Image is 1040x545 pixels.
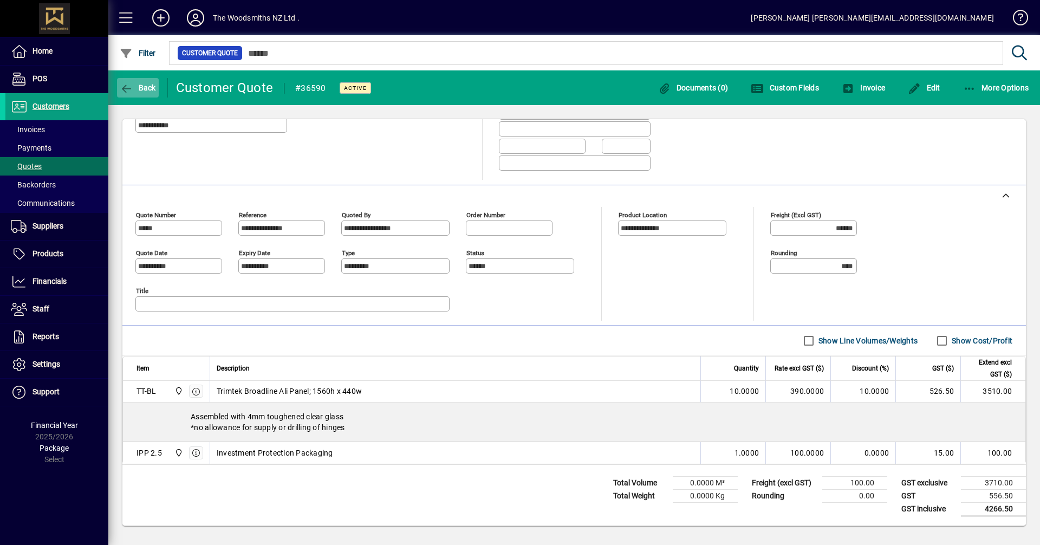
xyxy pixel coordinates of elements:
span: Investment Protection Packaging [217,447,333,458]
td: Total Volume [608,476,673,489]
td: 0.00 [822,489,887,502]
span: Filter [120,49,156,57]
td: 526.50 [895,381,960,403]
span: Invoice [842,83,885,92]
td: 0.0000 M³ [673,476,738,489]
span: GST ($) [932,362,954,374]
span: Settings [32,360,60,368]
span: Package [40,444,69,452]
button: Add [144,8,178,28]
mat-label: Quote number [136,211,176,218]
div: #36590 [295,80,326,97]
a: Communications [5,194,108,212]
mat-label: Status [466,249,484,256]
mat-label: Expiry date [239,249,270,256]
span: Communications [11,199,75,207]
span: Quotes [11,162,42,171]
td: 10.0000 [830,381,895,403]
span: 1.0000 [734,447,759,458]
a: Backorders [5,176,108,194]
span: Payments [11,144,51,152]
span: Customer Quote [182,48,238,59]
a: Knowledge Base [1005,2,1026,37]
span: Back [120,83,156,92]
a: Products [5,241,108,268]
td: 100.00 [822,476,887,489]
td: 4266.50 [961,502,1026,516]
span: More Options [963,83,1029,92]
mat-label: Type [342,249,355,256]
div: Customer Quote [176,79,274,96]
label: Show Line Volumes/Weights [816,335,918,346]
mat-label: Reference [239,211,266,218]
button: Documents (0) [655,78,731,98]
span: Products [32,249,63,258]
a: Home [5,38,108,65]
span: The Woodsmiths [172,385,184,397]
div: 100.0000 [772,447,824,458]
a: Settings [5,351,108,378]
a: Payments [5,139,108,157]
td: Rounding [746,489,822,502]
td: GST inclusive [896,502,961,516]
mat-label: Freight (excl GST) [771,211,821,218]
button: Back [117,78,159,98]
mat-label: Title [136,287,148,294]
a: Staff [5,296,108,323]
span: Financial Year [31,421,78,430]
span: The Woodsmiths [172,447,184,459]
td: 100.00 [960,442,1025,464]
a: Reports [5,323,108,351]
span: Discount (%) [852,362,889,374]
td: 556.50 [961,489,1026,502]
button: Invoice [839,78,888,98]
span: Active [344,85,367,92]
span: 10.0000 [730,386,759,397]
span: Backorders [11,180,56,189]
mat-label: Order number [466,211,505,218]
span: Invoices [11,125,45,134]
button: Filter [117,43,159,63]
button: Custom Fields [748,78,822,98]
div: IPP 2.5 [136,447,162,458]
span: Edit [908,83,940,92]
span: POS [32,74,47,83]
td: 15.00 [895,442,960,464]
span: Suppliers [32,222,63,230]
span: Extend excl GST ($) [967,356,1012,380]
a: Quotes [5,157,108,176]
div: [PERSON_NAME] [PERSON_NAME][EMAIL_ADDRESS][DOMAIN_NAME] [751,9,994,27]
td: GST [896,489,961,502]
span: Reports [32,332,59,341]
button: More Options [960,78,1032,98]
div: The Woodsmiths NZ Ltd . [213,9,300,27]
span: Staff [32,304,49,313]
span: Support [32,387,60,396]
mat-label: Quoted by [342,211,370,218]
span: Item [136,362,149,374]
div: Assembled with 4mm toughened clear glass *no allowance for supply or drilling of hinges [123,403,1025,442]
a: Support [5,379,108,406]
button: Profile [178,8,213,28]
span: Home [32,47,53,55]
button: Edit [905,78,943,98]
td: Freight (excl GST) [746,476,822,489]
div: 390.0000 [772,386,824,397]
span: Financials [32,277,67,286]
mat-label: Quote date [136,249,167,256]
span: Rate excl GST ($) [775,362,824,374]
label: Show Cost/Profit [950,335,1012,346]
span: Customers [32,102,69,111]
a: Financials [5,268,108,295]
app-page-header-button: Back [108,78,168,98]
mat-label: Product location [619,211,667,218]
a: POS [5,66,108,93]
span: Trimtek Broadline Ali Panel; 1560h x 440w [217,386,362,397]
span: Quantity [734,362,759,374]
td: 3510.00 [960,381,1025,403]
td: GST exclusive [896,476,961,489]
mat-label: Rounding [771,249,797,256]
div: TT-BL [136,386,156,397]
td: Total Weight [608,489,673,502]
span: Description [217,362,250,374]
